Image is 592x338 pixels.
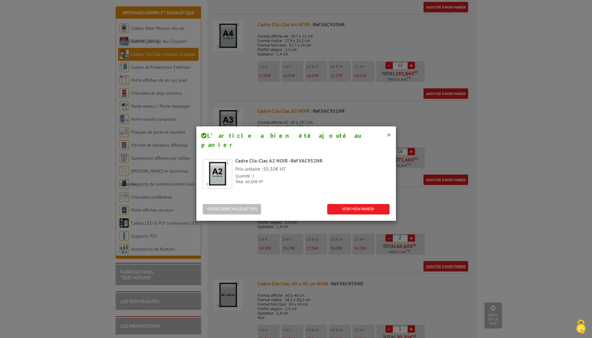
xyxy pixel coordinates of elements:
button: POURSUIVRE MA SÉLECTION [203,204,261,214]
button: × [387,131,391,139]
span: 30,30 [263,166,276,172]
span: 60,60 [245,179,255,184]
p: Quantité : [235,173,390,179]
div: Cadre Clic-Clac A2 NOIR - [235,157,390,164]
span: 2 [252,173,254,179]
img: Cookies (fenêtre modale) [573,319,589,335]
p: Prix unitaire : € HT [235,165,390,173]
p: Total : € HT [235,179,390,185]
span: Réf.VAC952NR [291,157,323,164]
button: Cookies (fenêtre modale) [570,316,592,338]
a: VOIR MON PANIER [327,204,390,214]
h4: L’article a bien été ajouté au panier [201,131,391,149]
